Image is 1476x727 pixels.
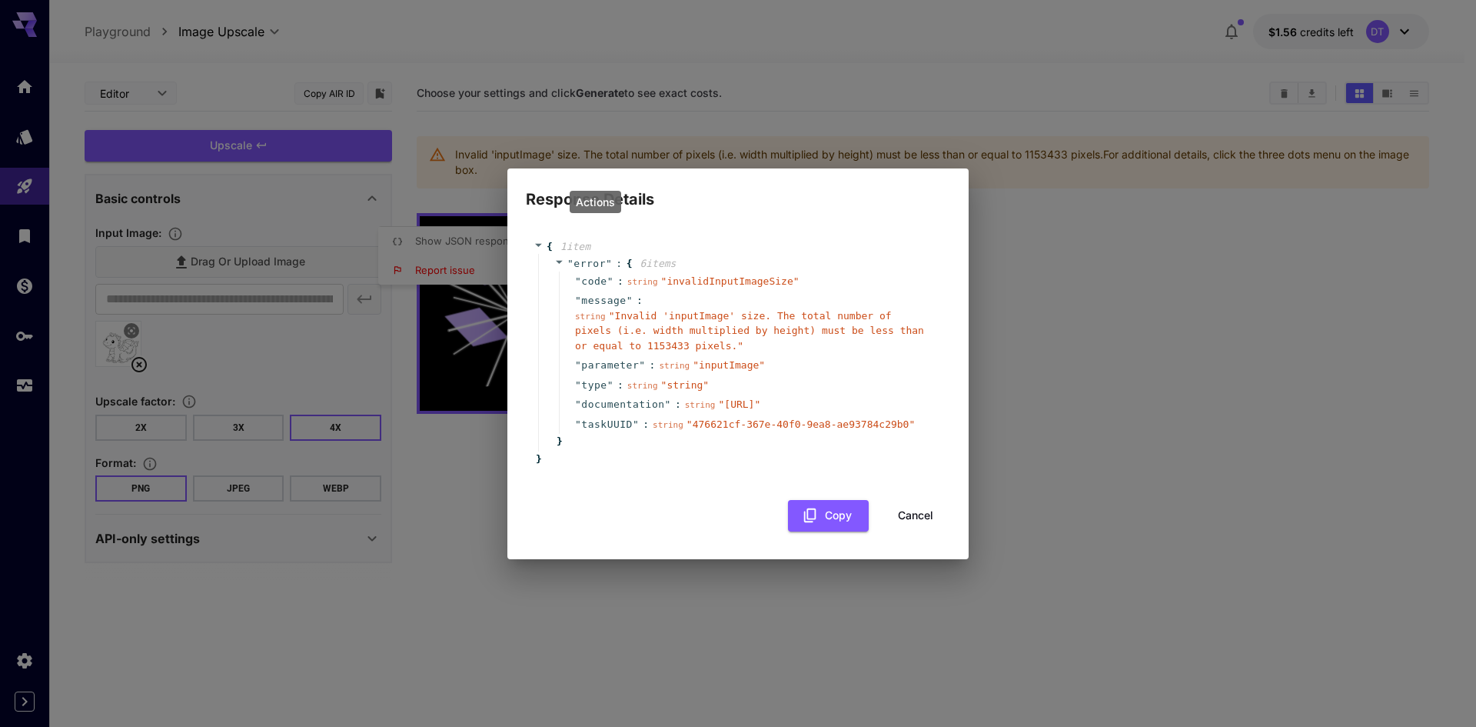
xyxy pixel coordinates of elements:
button: Copy [788,500,869,532]
span: : [643,417,649,432]
span: string [653,420,683,430]
button: Cancel [881,500,950,532]
span: } [554,434,563,449]
span: : [617,274,623,289]
span: " [627,295,633,306]
span: " [607,275,613,287]
span: : [616,256,622,272]
span: " invalidInputImageSize " [661,275,799,287]
span: " 476621cf-367e-40f0-9ea8-ae93784c29b0 " [686,419,915,430]
span: " [575,275,581,287]
span: error [573,258,606,269]
span: " [URL] " [718,399,760,410]
span: " [575,295,581,306]
span: " inputImage " [693,359,765,371]
div: Actions [570,191,621,213]
span: " Invalid 'inputImage' size. The total number of pixels (i.e. width multiplied by height) must be... [575,310,924,352]
h2: Response Details [507,168,969,212]
span: message [581,293,626,308]
span: type [581,378,607,393]
span: } [534,452,542,467]
span: : [650,358,656,373]
span: string [685,400,716,410]
span: string [575,312,606,322]
span: " [567,258,573,269]
span: : [637,293,643,308]
span: " [633,419,639,430]
span: string [627,381,658,391]
span: documentation [581,397,664,412]
span: " string " [661,379,710,391]
span: " [575,419,581,430]
span: " [575,379,581,391]
span: 1 item [560,241,590,252]
span: : [617,378,623,393]
span: { [627,256,633,272]
span: : [675,397,681,412]
span: " [575,359,581,371]
span: taskUUID [581,417,633,432]
span: 6 item s [640,258,676,269]
span: parameter [581,358,639,373]
span: { [547,239,553,255]
span: " [665,399,671,410]
span: string [627,277,658,287]
span: " [639,359,645,371]
span: string [659,361,690,371]
span: " [606,258,612,269]
span: " [607,379,613,391]
span: " [575,399,581,410]
span: code [581,274,607,289]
